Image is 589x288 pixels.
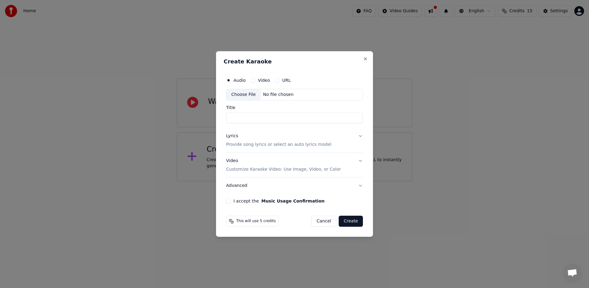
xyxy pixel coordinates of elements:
span: This will use 5 credits [236,219,276,224]
button: I accept the [261,199,325,203]
label: Video [258,78,270,82]
button: Advanced [226,178,363,194]
div: Lyrics [226,133,238,139]
div: Choose File [226,89,261,100]
label: Audio [233,78,246,82]
label: Title [226,105,363,110]
button: VideoCustomize Karaoke Video: Use Image, Video, or Color [226,153,363,177]
label: URL [282,78,291,82]
p: Provide song lyrics or select an auto lyrics model [226,142,331,148]
div: Video [226,158,341,172]
div: No file chosen [261,92,296,98]
button: LyricsProvide song lyrics or select an auto lyrics model [226,128,363,153]
p: Customize Karaoke Video: Use Image, Video, or Color [226,166,341,172]
button: Cancel [311,216,336,227]
button: Create [339,216,363,227]
label: I accept the [233,199,325,203]
h2: Create Karaoke [224,59,365,64]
